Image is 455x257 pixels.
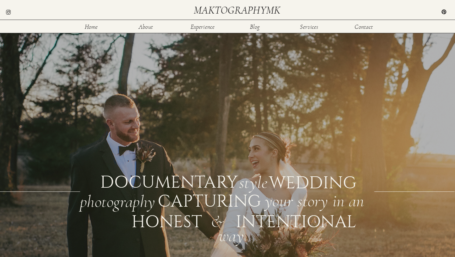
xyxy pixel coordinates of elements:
[131,213,177,228] div: honest
[158,193,232,207] div: CAPTURING
[190,24,215,29] a: Experience
[239,174,267,188] div: style
[194,5,283,16] a: maktographymk
[81,24,101,29] a: Home
[265,193,373,207] div: your story in an
[211,213,230,228] div: &
[136,24,156,29] a: About
[269,174,355,188] div: WEDDING
[218,228,250,242] div: way
[245,24,265,29] a: Blog
[236,213,282,228] div: intentional
[100,174,236,189] div: documentary
[354,24,374,29] a: Contact
[80,193,156,208] div: photography
[299,24,319,29] a: Services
